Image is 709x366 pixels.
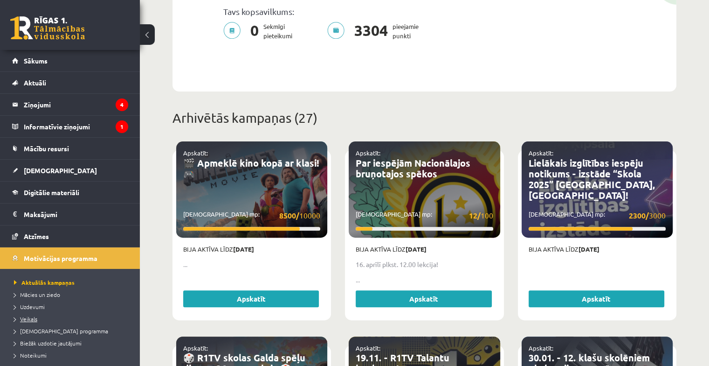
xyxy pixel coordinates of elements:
span: Sākums [24,56,48,65]
a: Veikals [14,315,131,323]
span: 100 [469,210,493,221]
p: Arhivētās kampaņas (27) [172,108,676,128]
a: Mācību resursi [12,138,128,159]
a: Aktuāli [12,72,128,93]
a: Apskatīt: [183,344,208,352]
a: Aktuālās kampaņas [14,278,131,287]
a: Uzdevumi [14,303,131,311]
i: 1 [116,120,128,133]
a: Par iespējām Nacionālajos bruņotajos spēkos [356,157,470,180]
a: Motivācijas programma [12,247,128,269]
legend: Ziņojumi [24,94,128,115]
span: 0 [246,22,263,41]
span: Motivācijas programma [24,254,97,262]
span: Biežāk uzdotie jautājumi [14,339,82,347]
p: Bija aktīva līdz [356,245,493,254]
a: Apskatīt: [183,149,208,157]
a: Noteikumi [14,351,131,359]
a: Ziņojumi4 [12,94,128,115]
p: ... [183,260,320,269]
a: Biežāk uzdotie jautājumi [14,339,131,347]
p: [DEMOGRAPHIC_DATA] mp: [529,210,666,221]
a: 🎬 Apmeklē kino kopā ar klasi! 🎮 [183,157,319,180]
span: Aktuālās kampaņas [14,279,75,286]
span: 10000 [279,210,320,221]
a: Apskatīt: [529,344,553,352]
span: [DEMOGRAPHIC_DATA] [24,166,97,175]
strong: [DATE] [406,245,427,253]
p: Bija aktīva līdz [529,245,666,254]
p: Sekmīgi pieteikumi [223,22,298,41]
a: Apskatīt: [356,344,380,352]
a: [DEMOGRAPHIC_DATA] [12,160,128,181]
strong: [DATE] [578,245,599,253]
strong: 8500/ [279,211,299,220]
strong: 16. aprīlī plkst. 12.00 lekcija! [356,260,438,268]
strong: [DATE] [233,245,254,253]
a: Informatīvie ziņojumi1 [12,116,128,137]
p: [DEMOGRAPHIC_DATA] mp: [356,210,493,221]
a: Mācies un ziedo [14,290,131,299]
a: Apskatīt [183,290,319,307]
span: Noteikumi [14,352,47,359]
p: ... [356,275,493,285]
span: 3304 [350,22,392,41]
a: Apskatīt: [529,149,553,157]
span: 3000 [629,210,666,221]
a: Lielākais izglītības iespēju notikums - izstāde “Skola 2025” [GEOGRAPHIC_DATA], [GEOGRAPHIC_DATA]! [529,157,655,201]
span: Mācies un ziedo [14,291,60,298]
p: Bija aktīva līdz [183,245,320,254]
a: Apskatīt [356,290,491,307]
a: Maksājumi [12,204,128,225]
span: Uzdevumi [14,303,45,310]
strong: 12/ [469,211,481,220]
legend: Informatīvie ziņojumi [24,116,128,137]
a: Apskatīt: [356,149,380,157]
i: 4 [116,99,128,111]
span: Atzīmes [24,232,49,240]
a: Apskatīt [529,290,664,307]
a: Sākums [12,50,128,71]
p: Tavs kopsavilkums: [223,7,417,16]
span: Digitālie materiāli [24,188,79,197]
legend: Maksājumi [24,204,128,225]
a: [DEMOGRAPHIC_DATA] programma [14,327,131,335]
span: [DEMOGRAPHIC_DATA] programma [14,327,108,335]
p: [DEMOGRAPHIC_DATA] mp: [183,210,320,221]
span: Aktuāli [24,78,46,87]
a: Atzīmes [12,225,128,247]
a: Rīgas 1. Tālmācības vidusskola [10,16,85,40]
p: pieejamie punkti [327,22,424,41]
span: Veikals [14,315,37,323]
span: Mācību resursi [24,144,69,153]
strong: 2300/ [629,211,649,220]
a: Digitālie materiāli [12,182,128,203]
